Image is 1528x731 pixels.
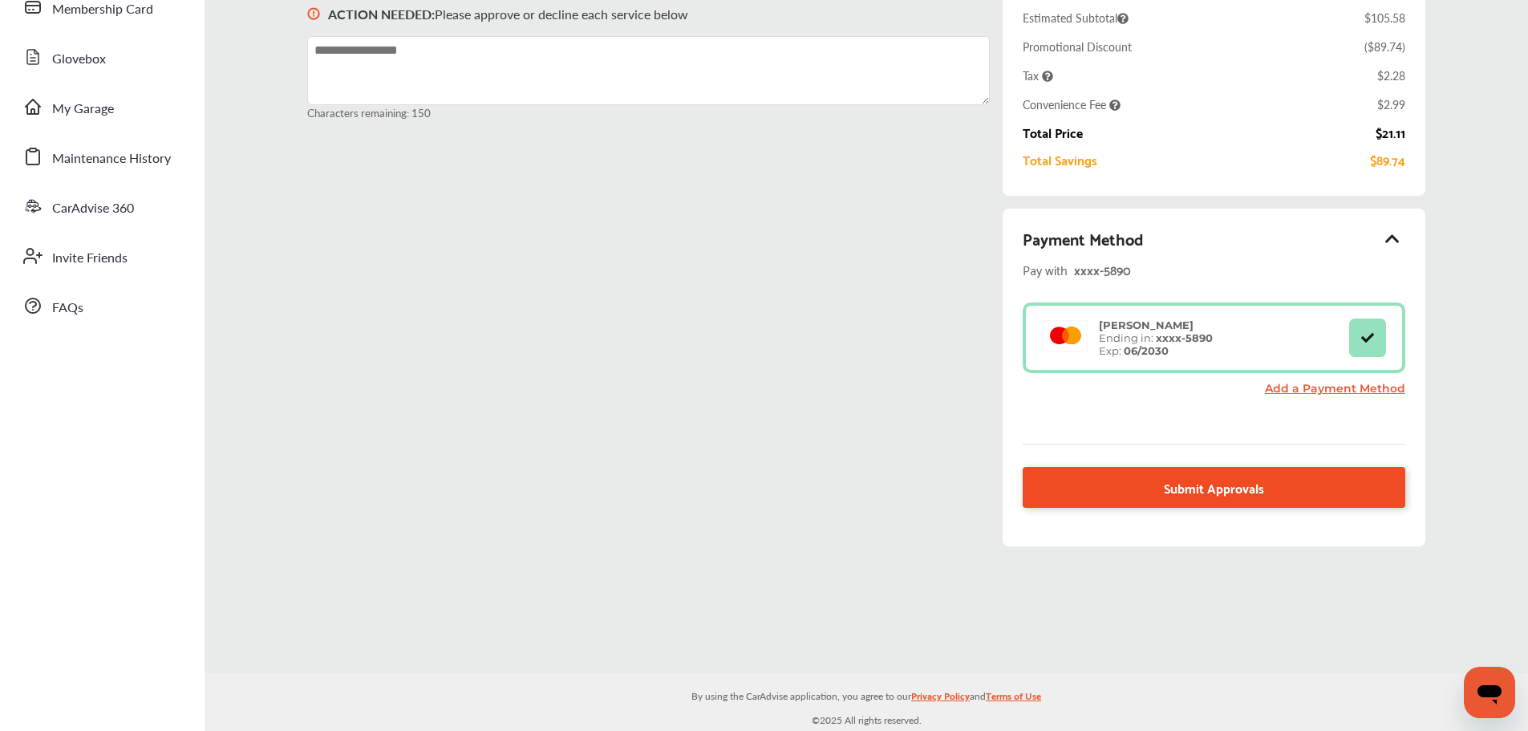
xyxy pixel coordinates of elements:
[307,105,990,120] small: Characters remaining: 150
[1023,258,1068,280] span: Pay with
[1156,331,1213,344] strong: xxxx- 5890
[14,285,188,327] a: FAQs
[205,673,1528,731] div: © 2025 All rights reserved.
[1099,319,1194,331] strong: [PERSON_NAME]
[328,5,435,23] b: ACTION NEEDED :
[1164,477,1264,498] span: Submit Approvals
[14,36,188,78] a: Glovebox
[1074,258,1275,280] div: xxxx- 5890
[986,687,1041,712] a: Terms of Use
[1364,10,1405,26] div: $105.58
[14,185,188,227] a: CarAdvise 360
[1377,96,1405,112] div: $2.99
[1370,152,1405,167] div: $89.74
[52,298,83,319] span: FAQs
[52,99,114,120] span: My Garage
[911,687,970,712] a: Privacy Policy
[1265,381,1405,396] a: Add a Payment Method
[1023,96,1121,112] span: Convenience Fee
[1377,67,1405,83] div: $2.28
[1023,10,1129,26] span: Estimated Subtotal
[1091,319,1221,357] div: Ending in: Exp:
[14,136,188,177] a: Maintenance History
[1023,67,1053,83] span: Tax
[14,235,188,277] a: Invite Friends
[1023,39,1132,55] div: Promotional Discount
[52,148,171,169] span: Maintenance History
[1364,39,1405,55] div: ( $89.74 )
[14,86,188,128] a: My Garage
[328,5,688,23] p: Please approve or decline each service below
[1023,467,1404,508] a: Submit Approvals
[1023,225,1404,252] div: Payment Method
[1376,125,1405,140] div: $21.11
[52,198,134,219] span: CarAdvise 360
[1464,667,1515,718] iframe: Button to launch messaging window
[1124,344,1169,357] strong: 06/2030
[1023,125,1083,140] div: Total Price
[52,248,128,269] span: Invite Friends
[1023,152,1097,167] div: Total Savings
[205,687,1528,704] p: By using the CarAdvise application, you agree to our and
[52,49,106,70] span: Glovebox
